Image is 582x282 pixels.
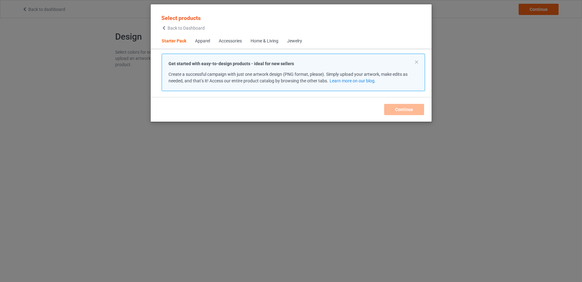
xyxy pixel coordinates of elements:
a: Learn more on our blog. [329,78,375,83]
span: Select products [161,15,201,21]
strong: Get started with easy-to-design products - ideal for new sellers [169,61,294,66]
span: Starter Pack [157,34,191,49]
span: Create a successful campaign with just one artwork design (PNG format, please). Simply upload you... [169,72,408,83]
span: Back to Dashboard [168,26,205,31]
div: Apparel [195,38,210,44]
div: Accessories [219,38,242,44]
div: Home & Living [251,38,278,44]
div: Jewelry [287,38,302,44]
